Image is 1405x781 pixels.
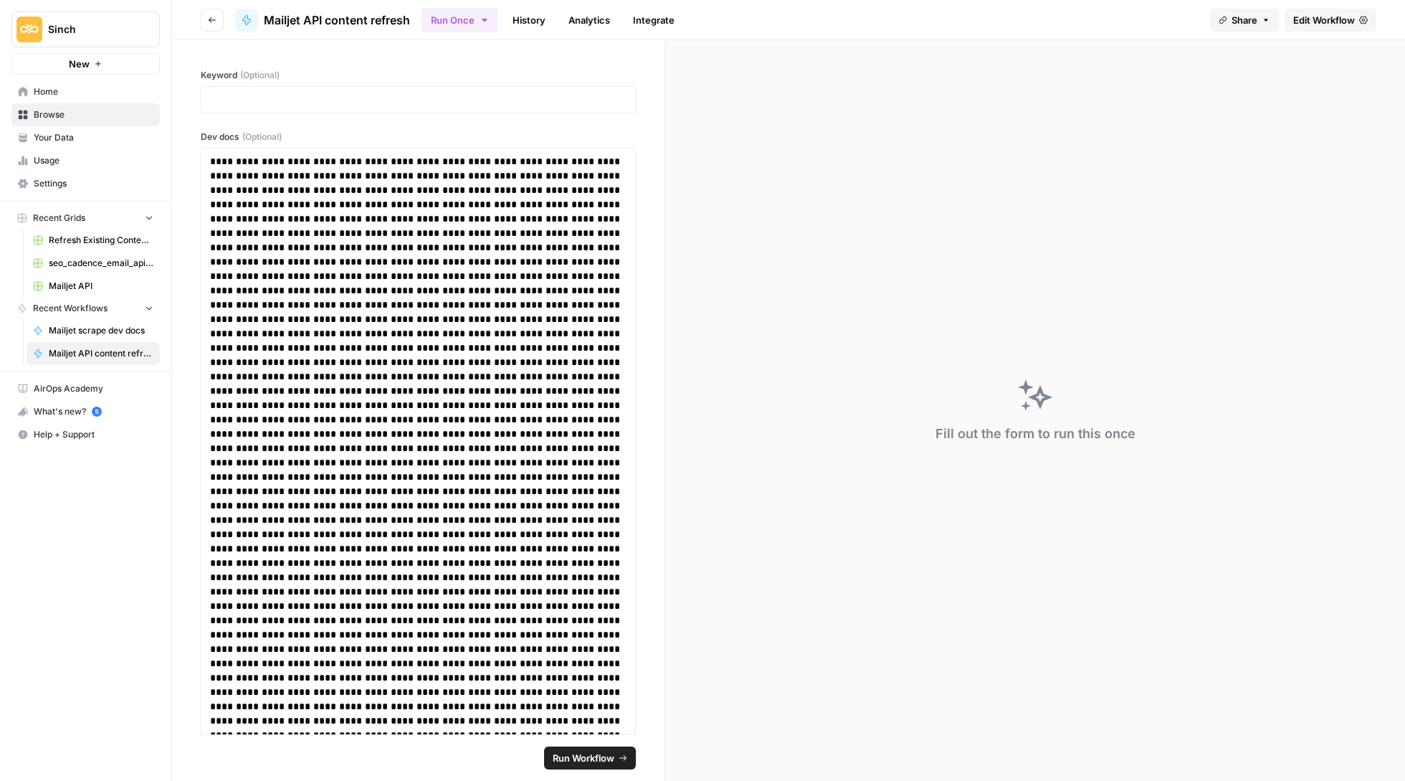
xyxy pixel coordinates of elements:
[11,126,160,149] a: Your Data
[12,401,159,422] div: What's new?
[11,80,160,103] a: Home
[264,11,410,29] span: Mailjet API content refresh
[27,319,160,342] a: Mailjet scrape dev docs
[560,9,619,32] a: Analytics
[48,22,135,37] span: Sinch
[34,154,153,167] span: Usage
[544,747,636,770] button: Run Workflow
[201,131,636,143] label: Dev docs
[11,400,160,423] button: What's new? 5
[27,342,160,365] a: Mailjet API content refresh
[240,69,280,82] span: (Optional)
[11,423,160,446] button: Help + Support
[34,108,153,121] span: Browse
[11,207,160,229] button: Recent Grids
[16,16,42,42] img: Sinch Logo
[11,103,160,126] a: Browse
[34,177,153,190] span: Settings
[553,751,614,765] span: Run Workflow
[11,377,160,400] a: AirOps Academy
[11,298,160,319] button: Recent Workflows
[935,424,1135,444] div: Fill out the form to run this once
[1210,9,1279,32] button: Share
[34,428,153,441] span: Help + Support
[27,252,160,275] a: seo_cadence_email_api(Persona & Audience).csv
[242,131,282,143] span: (Optional)
[34,131,153,144] span: Your Data
[11,11,160,47] button: Workspace: Sinch
[49,347,153,360] span: Mailjet API content refresh
[33,212,85,224] span: Recent Grids
[201,69,636,82] label: Keyword
[1293,13,1355,27] span: Edit Workflow
[95,408,98,415] text: 5
[624,9,683,32] a: Integrate
[34,382,153,395] span: AirOps Academy
[11,53,160,75] button: New
[33,302,108,315] span: Recent Workflows
[504,9,554,32] a: History
[11,149,160,172] a: Usage
[49,234,153,247] span: Refresh Existing Content (1)
[92,407,102,417] a: 5
[49,257,153,270] span: seo_cadence_email_api(Persona & Audience).csv
[11,172,160,195] a: Settings
[34,85,153,98] span: Home
[421,8,498,32] button: Run Once
[27,229,160,252] a: Refresh Existing Content (1)
[49,280,153,293] span: Mailjet API
[69,57,90,71] span: New
[27,275,160,298] a: Mailjet API
[1285,9,1376,32] a: Edit Workflow
[1232,13,1257,27] span: Share
[49,324,153,337] span: Mailjet scrape dev docs
[235,9,410,32] a: Mailjet API content refresh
